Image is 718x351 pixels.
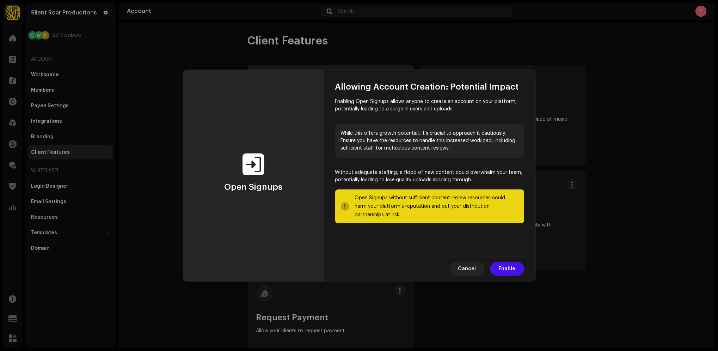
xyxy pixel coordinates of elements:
[335,169,524,184] p: Without adequate staffing, a flood of new content could overwhelm your team, potentially leading ...
[490,262,524,276] button: Enable
[335,124,524,158] p: While this offers growth potential, it's crucial to approach it cautiously. Ensure you have the r...
[458,262,476,276] span: Cancel
[335,81,524,92] h3: Allowing Account Creation: Potential Impact
[499,262,516,276] span: Enable
[355,194,518,219] div: Open Signups without sufficient content review resources could harm your platform's reputation an...
[224,181,282,193] h3: Open Signups
[335,98,524,113] p: Enabling Open Signups allows anyone to create an account on your platform, potentially leading to...
[450,262,485,276] button: Cancel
